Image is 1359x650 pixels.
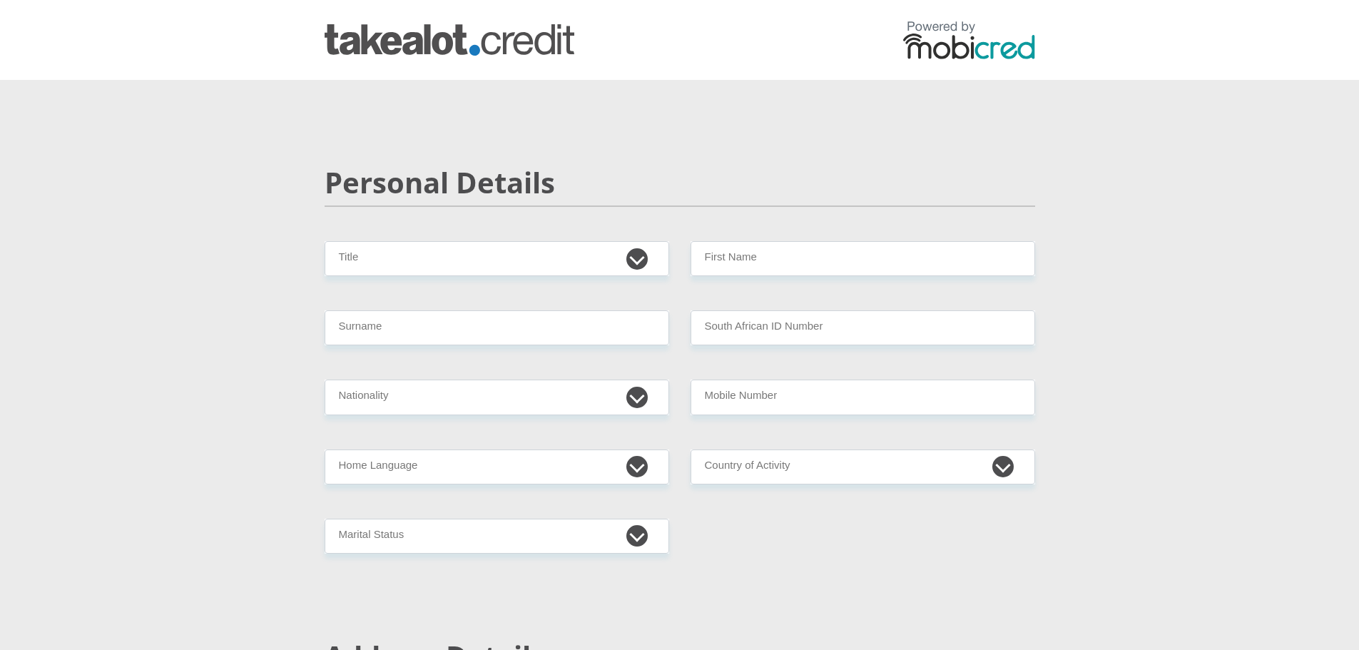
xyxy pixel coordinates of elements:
[691,380,1035,415] input: Contact Number
[325,166,1035,200] h2: Personal Details
[325,310,669,345] input: Surname
[691,310,1035,345] input: ID Number
[325,24,574,56] img: takealot_credit logo
[903,21,1035,59] img: powered by mobicred logo
[691,241,1035,276] input: First Name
